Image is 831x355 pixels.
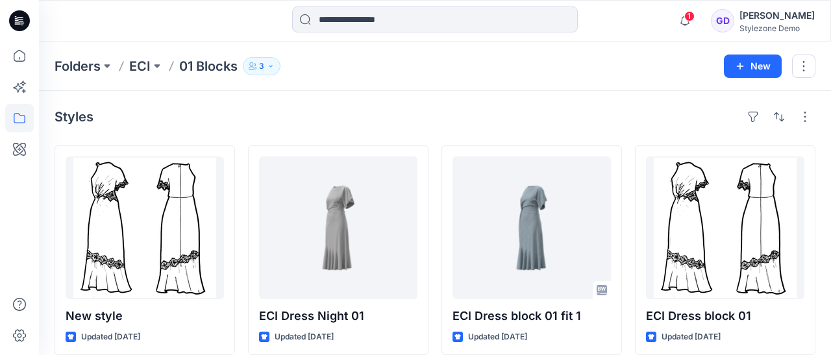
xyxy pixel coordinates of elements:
p: 3 [259,59,264,73]
h4: Styles [55,109,93,125]
p: Updated [DATE] [275,330,334,344]
button: New [724,55,782,78]
p: Updated [DATE] [662,330,721,344]
p: ECI Dress block 01 fit 1 [453,307,611,325]
a: ECI Dress Night 01 [259,156,417,299]
button: 3 [243,57,280,75]
span: 1 [684,11,695,21]
p: ECI Dress Night 01 [259,307,417,325]
p: New style [66,307,224,325]
p: Updated [DATE] [468,330,527,344]
div: Stylezone Demo [739,23,815,33]
a: ECI Dress block 01 [646,156,804,299]
p: ECI Dress block 01 [646,307,804,325]
p: Updated [DATE] [81,330,140,344]
a: ECI Dress block 01 fit 1 [453,156,611,299]
div: [PERSON_NAME] [739,8,815,23]
a: Folders [55,57,101,75]
a: ECI [129,57,151,75]
a: New style [66,156,224,299]
div: GD [711,9,734,32]
p: 01 Blocks [179,57,238,75]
